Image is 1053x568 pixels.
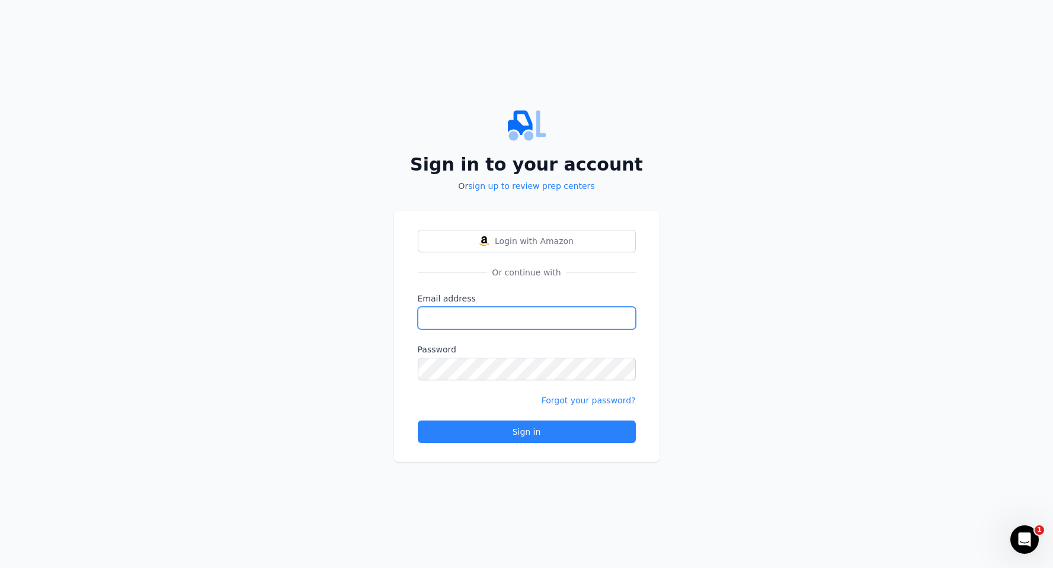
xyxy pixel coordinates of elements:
[495,235,574,247] span: Login with Amazon
[1010,525,1039,554] iframe: Intercom live chat
[394,154,660,175] h2: Sign in to your account
[487,267,565,278] span: Or continue with
[418,344,636,355] label: Password
[418,230,636,252] button: Login with AmazonLogin with Amazon
[418,421,636,443] button: Sign in
[479,236,489,246] img: Login with Amazon
[418,293,636,304] label: Email address
[468,181,594,191] a: sign up to review prep centers
[394,107,660,145] img: PrepCenter
[394,180,660,192] p: Or
[1035,525,1044,535] span: 1
[542,396,636,405] a: Forgot your password?
[428,426,626,438] div: Sign in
